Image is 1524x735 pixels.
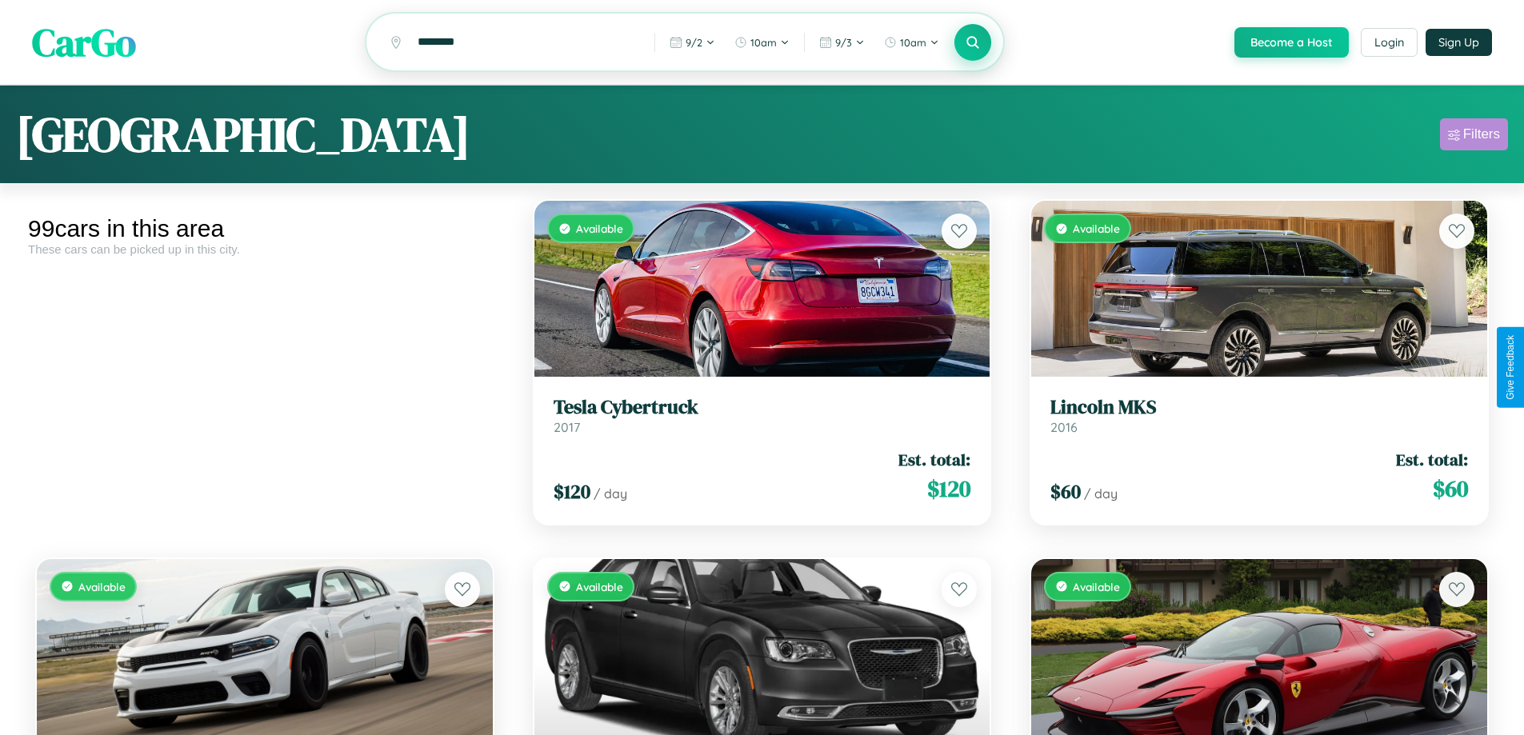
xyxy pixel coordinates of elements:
div: These cars can be picked up in this city. [28,242,502,256]
span: 2017 [554,419,580,435]
span: Est. total: [1396,448,1468,471]
span: Available [1073,580,1120,593]
span: $ 120 [554,478,590,505]
a: Lincoln MKS2016 [1050,396,1468,435]
span: 2016 [1050,419,1078,435]
span: Available [78,580,126,593]
span: CarGo [32,16,136,69]
button: Filters [1440,118,1508,150]
span: 10am [900,36,926,49]
span: Available [576,222,623,235]
button: Become a Host [1234,27,1349,58]
button: 10am [876,30,947,55]
span: Available [1073,222,1120,235]
button: 10am [726,30,798,55]
a: Tesla Cybertruck2017 [554,396,971,435]
button: 9/3 [811,30,873,55]
span: $ 120 [927,473,970,505]
button: Sign Up [1426,29,1492,56]
h1: [GEOGRAPHIC_DATA] [16,102,470,167]
span: / day [594,485,627,501]
span: 9 / 3 [835,36,852,49]
div: Filters [1463,126,1500,142]
span: $ 60 [1050,478,1081,505]
span: Est. total: [898,448,970,471]
div: Give Feedback [1505,335,1516,400]
button: 9/2 [662,30,723,55]
span: 10am [750,36,777,49]
h3: Lincoln MKS [1050,396,1468,419]
span: Available [576,580,623,593]
span: $ 60 [1433,473,1468,505]
button: Login [1361,28,1418,57]
span: / day [1084,485,1118,501]
h3: Tesla Cybertruck [554,396,971,419]
span: 9 / 2 [686,36,702,49]
div: 99 cars in this area [28,215,502,242]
